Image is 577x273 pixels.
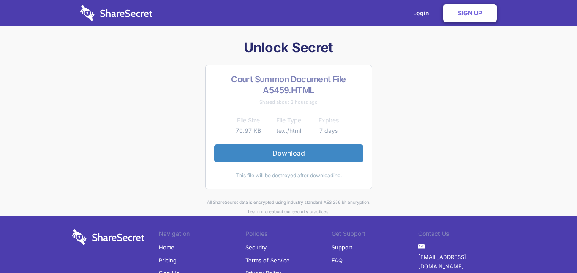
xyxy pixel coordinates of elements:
a: Sign Up [443,4,497,22]
a: Pricing [159,254,177,267]
th: File Type [269,115,309,125]
td: 70.97 KB [229,126,269,136]
a: Terms of Service [245,254,290,267]
td: 7 days [309,126,349,136]
a: FAQ [332,254,343,267]
th: Expires [309,115,349,125]
li: Get Support [332,229,418,241]
h1: Unlock Secret [69,39,508,57]
a: Security [245,241,267,254]
img: logo-wordmark-white-trans-d4663122ce5f474addd5e946df7df03e33cb6a1c49d2221995e7729f52c070b2.svg [80,5,152,21]
th: File Size [229,115,269,125]
li: Contact Us [418,229,505,241]
td: text/html [269,126,309,136]
div: All ShareSecret data is encrypted using industry standard AES 256 bit encryption. about our secur... [69,197,508,216]
a: Home [159,241,174,254]
a: Learn more [248,209,272,214]
img: logo-wordmark-white-trans-d4663122ce5f474addd5e946df7df03e33cb6a1c49d2221995e7729f52c070b2.svg [72,229,144,245]
div: This file will be destroyed after downloading. [214,171,363,180]
a: Download [214,144,363,162]
li: Navigation [159,229,245,241]
a: [EMAIL_ADDRESS][DOMAIN_NAME] [418,251,505,273]
div: Shared about 2 hours ago [214,97,363,107]
li: Policies [245,229,332,241]
h2: Court Summon Document File A5459.HTML [214,74,363,96]
a: Support [332,241,352,254]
